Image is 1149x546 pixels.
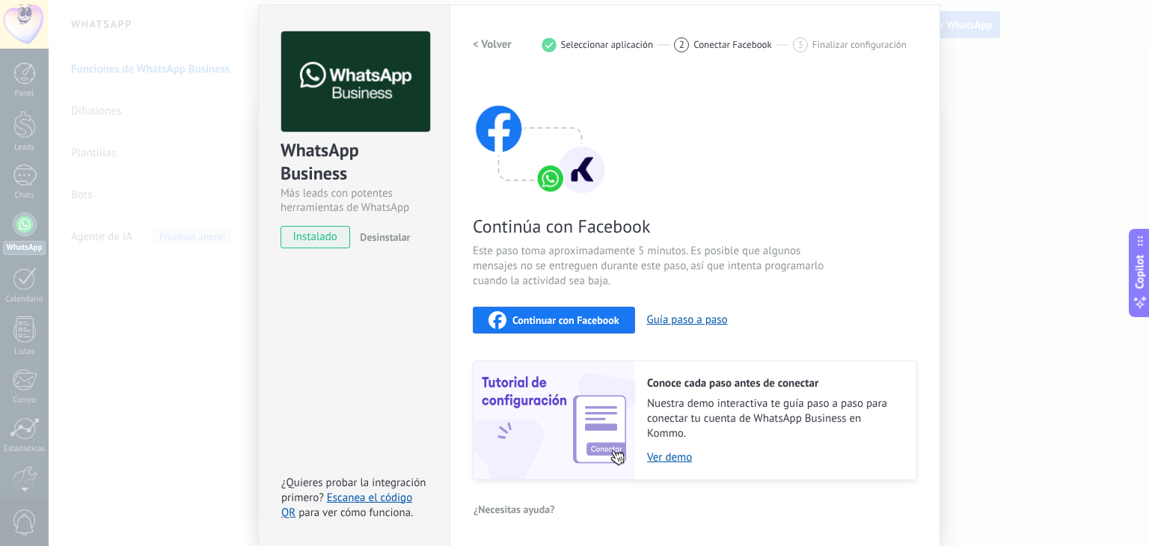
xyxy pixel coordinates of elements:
[679,38,684,51] span: 2
[360,230,410,244] span: Desinstalar
[797,38,803,51] span: 3
[473,76,607,196] img: connect with facebook
[354,226,410,248] button: Desinstalar
[647,450,901,464] a: Ver demo
[281,476,426,505] span: ¿Quieres probar la integración primero?
[473,37,512,52] h2: < Volver
[281,138,428,186] div: WhatsApp Business
[473,498,556,521] button: ¿Necesitas ayuda?
[474,504,555,515] span: ¿Necesitas ayuda?
[473,307,635,334] button: Continuar con Facebook
[512,315,619,325] span: Continuar con Facebook
[1133,255,1148,289] span: Copilot
[647,376,901,390] h2: Conoce cada paso antes de conectar
[281,491,412,520] a: Escanea el código QR
[473,215,829,238] span: Continúa con Facebook
[561,39,654,50] span: Seleccionar aplicación
[647,313,728,327] button: Guía paso a paso
[281,186,428,215] div: Más leads con potentes herramientas de WhatsApp
[693,39,772,50] span: Conectar Facebook
[812,39,907,50] span: Finalizar configuración
[647,396,901,441] span: Nuestra demo interactiva te guía paso a paso para conectar tu cuenta de WhatsApp Business en Kommo.
[298,506,413,520] span: para ver cómo funciona.
[281,31,430,132] img: logo_main.png
[281,226,349,248] span: instalado
[473,31,512,58] button: < Volver
[473,244,829,289] span: Este paso toma aproximadamente 5 minutos. Es posible que algunos mensajes no se entreguen durante...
